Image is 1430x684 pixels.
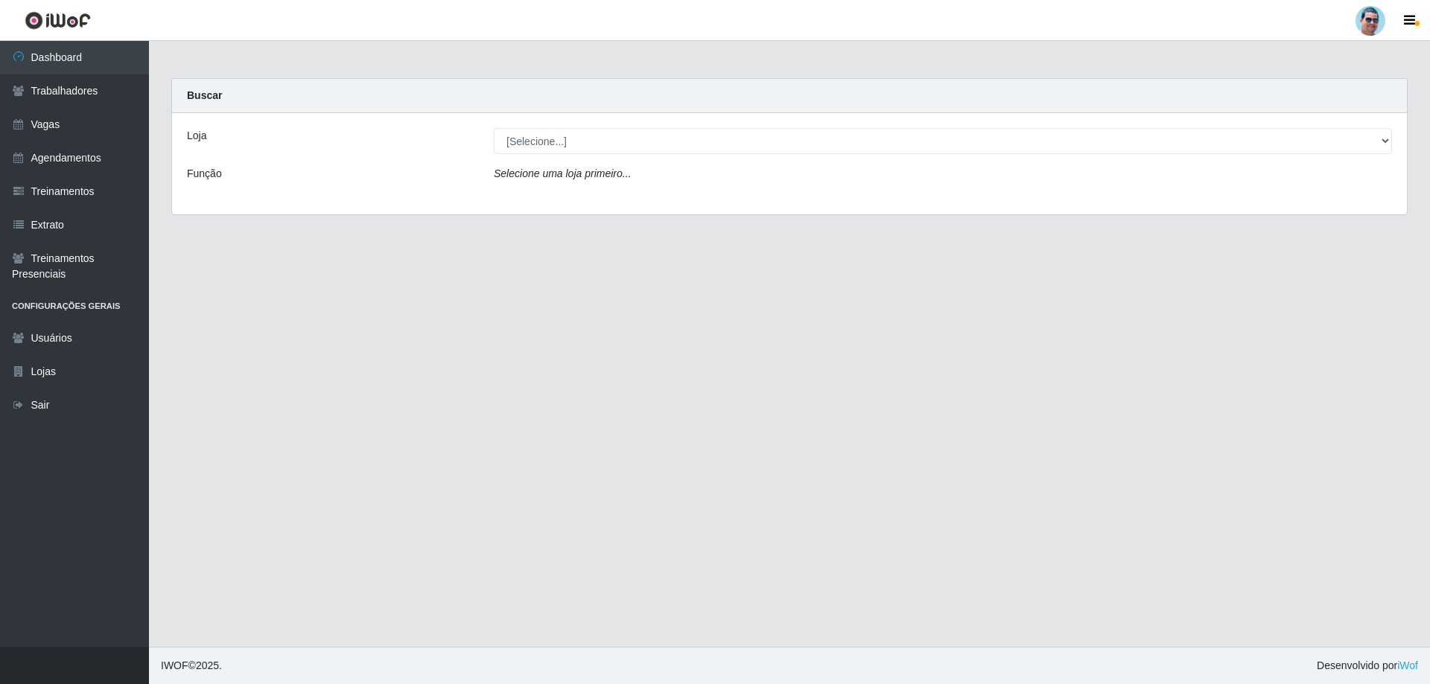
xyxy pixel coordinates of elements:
[161,659,188,671] span: IWOF
[1317,658,1418,674] span: Desenvolvido por
[187,89,222,101] strong: Buscar
[494,167,631,179] i: Selecione uma loja primeiro...
[187,128,206,144] label: Loja
[1397,659,1418,671] a: iWof
[25,11,91,30] img: CoreUI Logo
[161,658,222,674] span: © 2025 .
[187,166,222,182] label: Função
